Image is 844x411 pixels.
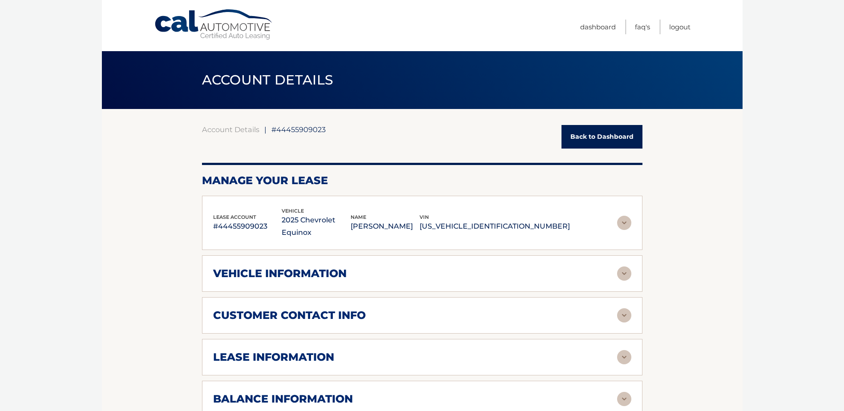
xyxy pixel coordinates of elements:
[213,309,366,322] h2: customer contact info
[271,125,326,134] span: #44455909023
[213,392,353,406] h2: balance information
[351,220,420,233] p: [PERSON_NAME]
[580,20,616,34] a: Dashboard
[635,20,650,34] a: FAQ's
[264,125,267,134] span: |
[617,392,631,406] img: accordion-rest.svg
[213,214,256,220] span: lease account
[154,9,274,40] a: Cal Automotive
[282,208,304,214] span: vehicle
[351,214,366,220] span: name
[202,174,642,187] h2: Manage Your Lease
[420,220,570,233] p: [US_VEHICLE_IDENTIFICATION_NUMBER]
[617,216,631,230] img: accordion-rest.svg
[420,214,429,220] span: vin
[561,125,642,149] a: Back to Dashboard
[617,308,631,322] img: accordion-rest.svg
[202,125,259,134] a: Account Details
[213,351,334,364] h2: lease information
[617,350,631,364] img: accordion-rest.svg
[282,214,351,239] p: 2025 Chevrolet Equinox
[202,72,334,88] span: ACCOUNT DETAILS
[617,266,631,281] img: accordion-rest.svg
[213,267,347,280] h2: vehicle information
[213,220,282,233] p: #44455909023
[669,20,691,34] a: Logout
